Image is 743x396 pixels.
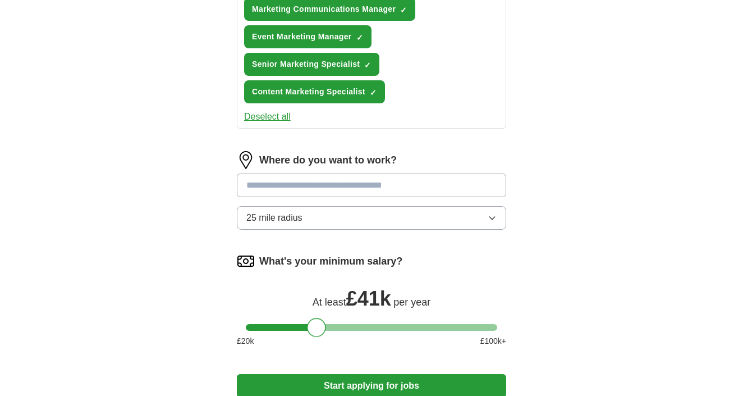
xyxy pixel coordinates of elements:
span: Event Marketing Manager [252,31,352,43]
span: Marketing Communications Manager [252,3,396,15]
span: ✓ [356,33,363,42]
button: Event Marketing Manager✓ [244,25,371,48]
span: ✓ [400,6,407,15]
span: per year [393,297,430,308]
span: Content Marketing Specialist [252,86,365,98]
span: £ 100 k+ [480,335,506,347]
span: Senior Marketing Specialist [252,58,360,70]
button: Content Marketing Specialist✓ [244,80,385,103]
span: ✓ [370,88,377,97]
img: location.png [237,151,255,169]
label: What's your minimum salary? [259,254,402,269]
span: ✓ [364,61,371,70]
span: £ 20 k [237,335,254,347]
label: Where do you want to work? [259,153,397,168]
img: salary.png [237,252,255,270]
button: 25 mile radius [237,206,506,230]
button: Deselect all [244,110,291,124]
button: Senior Marketing Specialist✓ [244,53,379,76]
span: At least [313,297,346,308]
span: 25 mile radius [246,211,302,225]
span: £ 41k [346,287,391,310]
